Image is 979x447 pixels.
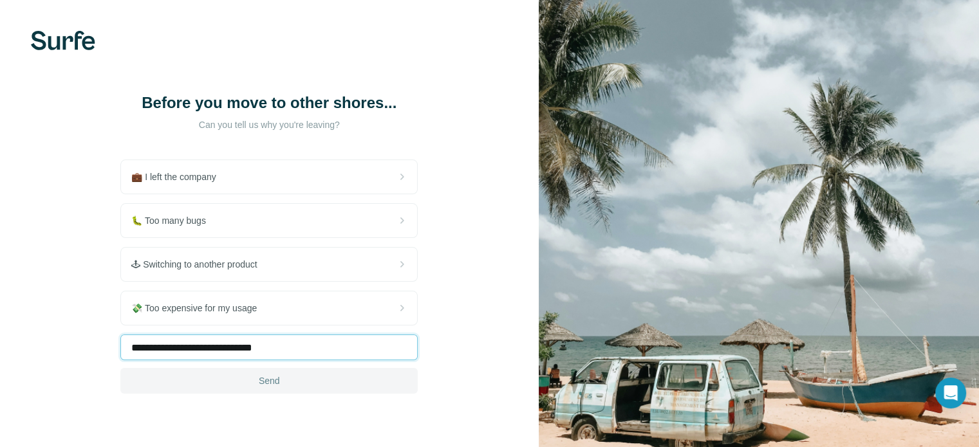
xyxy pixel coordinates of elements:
[131,170,226,183] span: 💼 I left the company
[131,302,267,315] span: 💸 Too expensive for my usage
[120,368,418,394] button: Send
[140,118,398,131] p: Can you tell us why you're leaving?
[935,378,966,408] div: Open Intercom Messenger
[131,214,216,227] span: 🐛 Too many bugs
[131,258,267,271] span: 🕹 Switching to another product
[31,31,95,50] img: Surfe's logo
[140,93,398,113] h1: Before you move to other shores...
[259,374,280,387] span: Send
